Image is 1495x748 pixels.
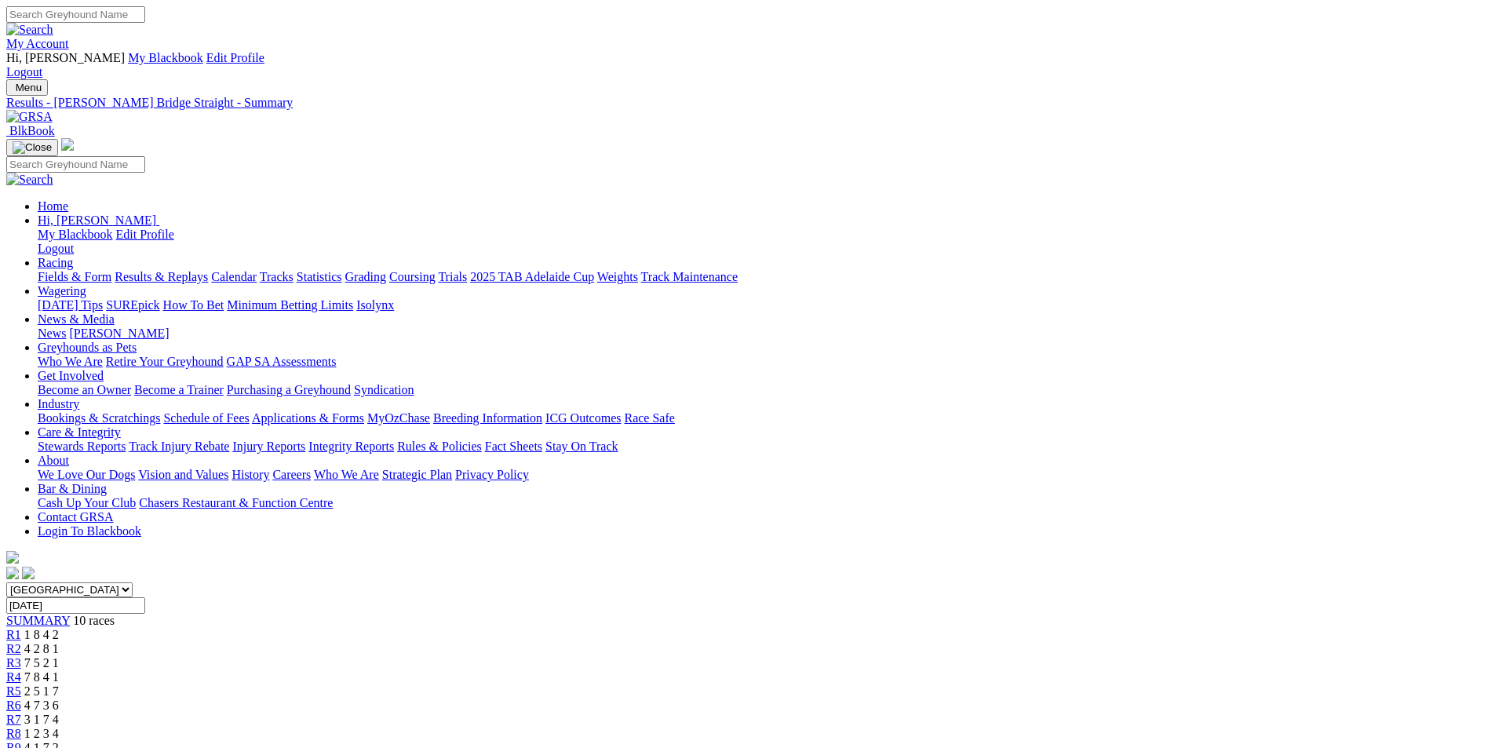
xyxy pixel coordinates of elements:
[38,496,1489,510] div: Bar & Dining
[227,298,353,312] a: Minimum Betting Limits
[38,425,121,439] a: Care & Integrity
[354,383,414,396] a: Syndication
[6,139,58,156] button: Toggle navigation
[61,138,74,151] img: logo-grsa-white.png
[38,440,126,453] a: Stewards Reports
[6,51,1489,79] div: My Account
[308,440,394,453] a: Integrity Reports
[38,242,74,255] a: Logout
[6,656,21,670] a: R3
[438,270,467,283] a: Trials
[38,369,104,382] a: Get Involved
[134,383,224,396] a: Become a Trainer
[38,411,1489,425] div: Industry
[232,468,269,481] a: History
[6,713,21,726] a: R7
[38,284,86,297] a: Wagering
[24,727,59,740] span: 1 2 3 4
[227,383,351,396] a: Purchasing a Greyhound
[138,468,228,481] a: Vision and Values
[545,411,621,425] a: ICG Outcomes
[38,468,1489,482] div: About
[163,411,249,425] a: Schedule of Fees
[38,496,136,509] a: Cash Up Your Club
[38,228,1489,256] div: Hi, [PERSON_NAME]
[597,270,638,283] a: Weights
[6,614,70,627] span: SUMMARY
[163,298,224,312] a: How To Bet
[6,597,145,614] input: Select date
[38,383,131,396] a: Become an Owner
[38,397,79,410] a: Industry
[6,23,53,37] img: Search
[24,670,59,684] span: 7 8 4 1
[6,670,21,684] a: R4
[22,567,35,579] img: twitter.svg
[485,440,542,453] a: Fact Sheets
[116,228,174,241] a: Edit Profile
[455,468,529,481] a: Privacy Policy
[6,6,145,23] input: Search
[297,270,342,283] a: Statistics
[24,642,59,655] span: 4 2 8 1
[38,327,1489,341] div: News & Media
[38,482,107,495] a: Bar & Dining
[6,65,42,78] a: Logout
[73,614,115,627] span: 10 races
[24,713,59,726] span: 3 1 7 4
[6,727,21,740] span: R8
[9,124,55,137] span: BlkBook
[38,468,135,481] a: We Love Our Dogs
[6,642,21,655] a: R2
[227,355,337,368] a: GAP SA Assessments
[115,270,208,283] a: Results & Replays
[38,510,113,524] a: Contact GRSA
[389,270,436,283] a: Coursing
[6,51,125,64] span: Hi, [PERSON_NAME]
[38,270,1489,284] div: Racing
[6,628,21,641] a: R1
[38,411,160,425] a: Bookings & Scratchings
[260,270,294,283] a: Tracks
[6,37,69,50] a: My Account
[6,156,145,173] input: Search
[6,79,48,96] button: Toggle navigation
[38,355,103,368] a: Who We Are
[139,496,333,509] a: Chasers Restaurant & Function Centre
[397,440,482,453] a: Rules & Policies
[38,213,156,227] span: Hi, [PERSON_NAME]
[38,355,1489,369] div: Greyhounds as Pets
[38,454,69,467] a: About
[6,699,21,712] a: R6
[38,298,1489,312] div: Wagering
[211,270,257,283] a: Calendar
[272,468,311,481] a: Careers
[69,327,169,340] a: [PERSON_NAME]
[106,298,159,312] a: SUREpick
[16,82,42,93] span: Menu
[6,96,1489,110] a: Results - [PERSON_NAME] Bridge Straight - Summary
[38,383,1489,397] div: Get Involved
[38,524,141,538] a: Login To Blackbook
[6,551,19,564] img: logo-grsa-white.png
[367,411,430,425] a: MyOzChase
[356,298,394,312] a: Isolynx
[314,468,379,481] a: Who We Are
[38,298,103,312] a: [DATE] Tips
[129,440,229,453] a: Track Injury Rebate
[38,228,113,241] a: My Blackbook
[6,684,21,698] a: R5
[6,173,53,187] img: Search
[24,699,59,712] span: 4 7 3 6
[6,567,19,579] img: facebook.svg
[545,440,618,453] a: Stay On Track
[38,312,115,326] a: News & Media
[24,656,59,670] span: 7 5 2 1
[24,684,59,698] span: 2 5 1 7
[6,124,55,137] a: BlkBook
